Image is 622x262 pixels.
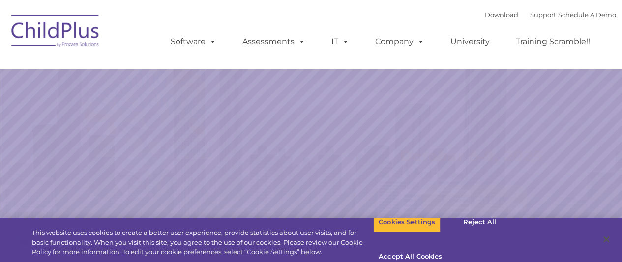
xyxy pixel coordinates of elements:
[485,11,518,19] a: Download
[485,11,616,19] font: |
[558,11,616,19] a: Schedule A Demo
[595,229,617,250] button: Close
[32,228,373,257] div: This website uses cookies to create a better user experience, provide statistics about user visit...
[365,32,434,52] a: Company
[506,32,600,52] a: Training Scramble!!
[6,8,105,57] img: ChildPlus by Procare Solutions
[233,32,315,52] a: Assessments
[449,212,510,233] button: Reject All
[161,32,226,52] a: Software
[441,32,500,52] a: University
[530,11,556,19] a: Support
[322,32,359,52] a: IT
[422,185,528,213] a: Learn More
[373,212,441,233] button: Cookies Settings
